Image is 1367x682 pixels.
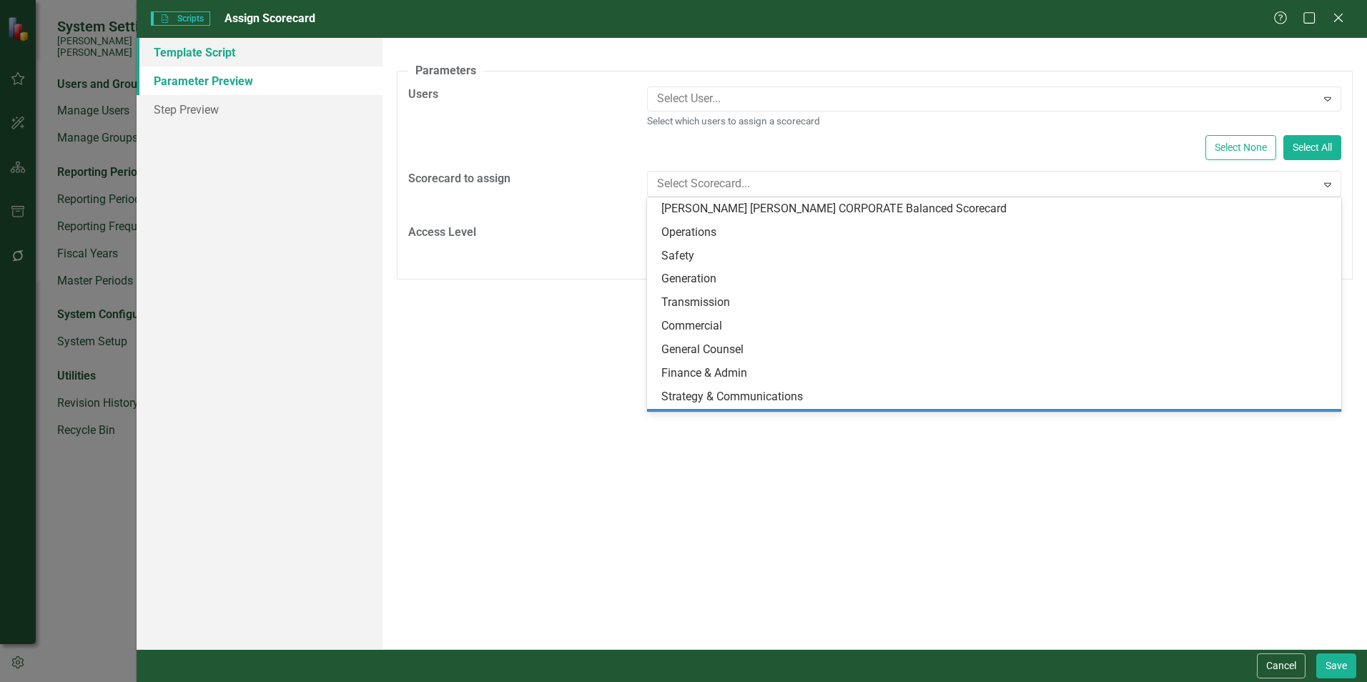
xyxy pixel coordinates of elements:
label: Users [408,87,636,103]
small: Select which users to assign a scorecard [647,114,1341,128]
div: General Counsel [661,342,1333,358]
div: Finance & Admin [661,365,1333,382]
a: Step Preview [137,95,383,124]
label: Access Level [408,224,636,241]
legend: Parameters [408,63,483,79]
div: Commercial [661,318,1333,335]
div: Transmission [661,295,1333,311]
button: Select None [1205,135,1276,160]
label: Scorecard to assign [408,171,636,187]
span: Assign Scorecard [224,11,315,25]
button: Cancel [1257,653,1306,678]
a: Template Script [137,38,383,66]
button: Save [1316,653,1356,678]
div: Strategy & Communications [661,389,1333,405]
div: Generation [661,271,1333,287]
div: [PERSON_NAME] [PERSON_NAME] CORPORATE Balanced Scorecard [661,201,1333,217]
button: Select All [1283,135,1341,160]
div: Safety [661,248,1333,265]
a: Parameter Preview [137,66,383,95]
div: Operations [661,224,1333,241]
span: Scripts [151,11,209,26]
